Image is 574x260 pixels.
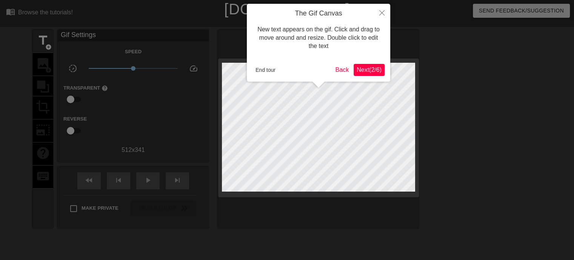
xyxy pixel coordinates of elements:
[58,145,209,155] div: 512 x 341
[125,48,142,56] label: Speed
[45,44,52,50] span: add_circle
[252,9,385,18] h4: The Gif Canvas
[18,9,73,15] div: Browse the tutorials!
[102,85,108,91] span: help
[189,64,198,73] span: speed
[58,30,209,41] div: Gif Settings
[374,4,390,21] button: Close
[6,7,15,16] span: menu_book
[114,176,123,185] span: skip_previous
[173,176,182,185] span: skip_next
[85,176,94,185] span: fast_rewind
[143,176,152,185] span: play_arrow
[6,7,73,19] a: Browse the tutorials!
[36,33,50,48] span: title
[252,64,279,76] button: End tour
[479,6,564,15] span: Send Feedback/Suggestion
[63,84,108,92] label: Transparent
[63,115,87,123] label: Reverse
[473,4,570,18] button: Send Feedback/Suggestion
[252,18,385,58] div: New text appears on the gif. Click and drag to move around and resize. Double click to edit the text
[68,64,77,73] span: slow_motion_video
[354,64,385,76] button: Next
[332,64,352,76] button: Back
[195,17,413,26] div: The online gif editor
[82,204,118,212] span: Make Private
[357,67,382,73] span: Next ( 2 / 6 )
[224,1,350,17] a: [DOMAIN_NAME]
